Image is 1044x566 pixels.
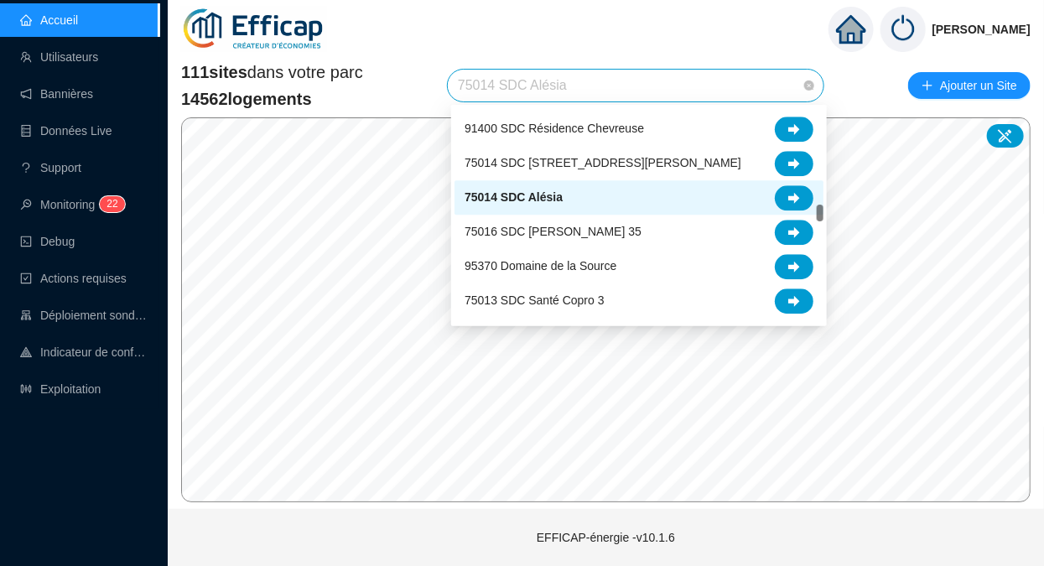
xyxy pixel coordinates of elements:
[100,196,124,212] sup: 22
[20,161,81,174] a: questionSupport
[454,215,823,249] div: 75016 SDC Ferdinand Buisson 35
[181,60,363,84] span: dans votre parc
[458,70,813,101] span: 75014 SDC Alésia
[454,112,823,146] div: 91400 SDC Résidence Chevreuse
[182,118,1031,501] canvas: Map
[454,249,823,283] div: 95370 Domaine de la Source
[20,235,75,248] a: codeDebug
[20,198,120,211] a: monitorMonitoring22
[465,257,616,275] span: 95370 Domaine de la Source
[454,146,823,180] div: 75014 SDC 116 Av Gal Leclerc
[40,272,127,285] span: Actions requises
[454,180,823,215] div: 75014 SDC Alésia
[940,74,1017,97] span: Ajouter un Site
[20,124,112,138] a: databaseDonnées Live
[454,283,823,318] div: 75013 SDC Santé Copro 3
[804,80,814,91] span: close-circle
[20,345,148,359] a: heat-mapIndicateur de confort
[932,3,1031,56] span: [PERSON_NAME]
[922,80,933,91] span: plus
[181,87,363,111] span: 14562 logements
[454,318,823,352] div: 92600 SDC Le Canaletto
[181,63,247,81] span: 111 sites
[465,154,741,172] span: 75014 SDC [STREET_ADDRESS][PERSON_NAME]
[465,189,563,206] span: 75014 SDC Alésia
[908,72,1031,99] button: Ajouter un Site
[20,13,78,27] a: homeAccueil
[20,87,93,101] a: notificationBannières
[20,273,32,284] span: check-square
[537,531,675,544] span: EFFICAP-énergie - v10.1.6
[20,50,98,64] a: teamUtilisateurs
[106,198,112,210] span: 2
[880,7,926,52] img: power
[20,382,101,396] a: slidersExploitation
[465,223,641,241] span: 75016 SDC [PERSON_NAME] 35
[112,198,118,210] span: 2
[20,309,148,322] a: clusterDéploiement sondes
[465,120,644,138] span: 91400 SDC Résidence Chevreuse
[836,14,866,44] span: home
[465,292,605,309] span: 75013 SDC Santé Copro 3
